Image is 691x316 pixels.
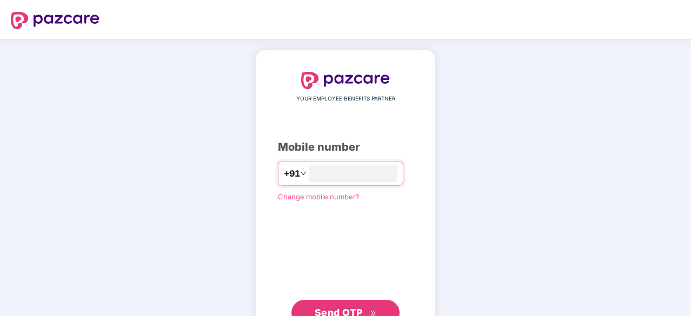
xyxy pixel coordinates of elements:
span: down [300,170,307,177]
img: logo [11,12,99,29]
a: Change mobile number? [278,192,360,201]
span: +91 [284,167,300,180]
span: YOUR EMPLOYEE BENEFITS PARTNER [296,95,395,103]
img: logo [301,72,390,89]
div: Mobile number [278,139,413,156]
